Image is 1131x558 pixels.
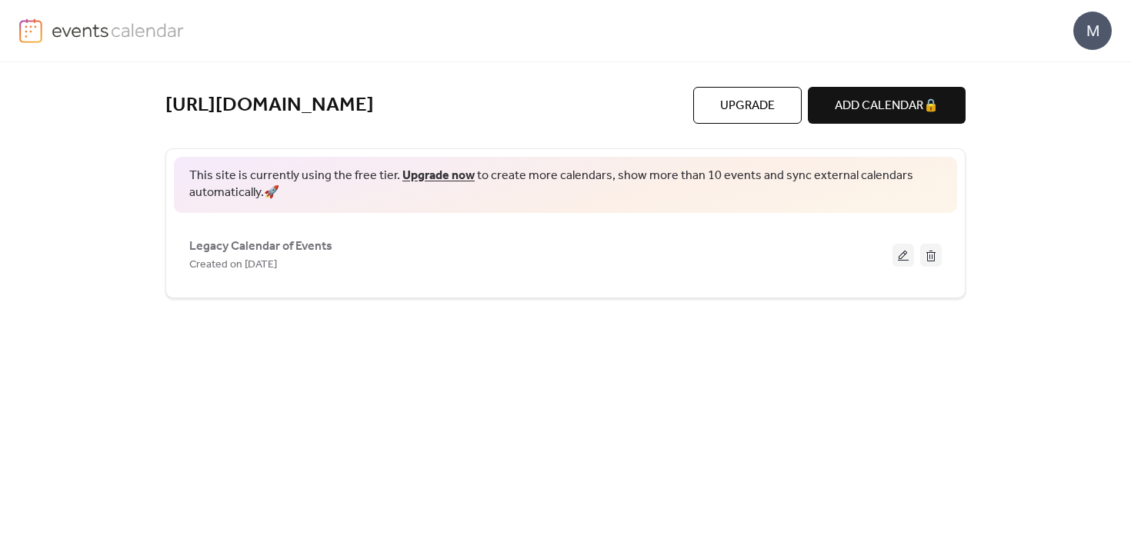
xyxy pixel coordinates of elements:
[693,87,802,124] button: Upgrade
[189,256,277,274] span: Created on [DATE]
[165,93,374,118] a: [URL][DOMAIN_NAME]
[189,168,942,202] span: This site is currently using the free tier. to create more calendars, show more than 10 events an...
[402,164,475,188] a: Upgrade now
[189,237,332,256] span: Legacy Calendar of Events
[52,18,185,42] img: logo-type
[189,242,332,251] a: Legacy Calendar of Events
[19,18,42,43] img: logo
[1073,12,1112,50] div: M
[720,97,775,115] span: Upgrade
